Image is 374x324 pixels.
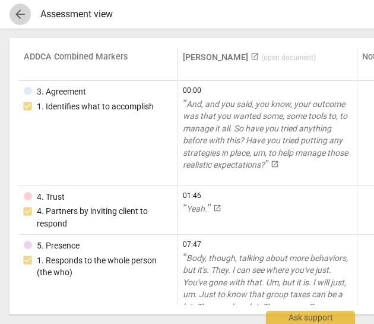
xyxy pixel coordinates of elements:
[266,311,355,324] div: Ask support
[261,54,316,62] span: ( open document )
[37,100,154,113] div: 1. Identifies what to accomplish
[183,191,352,201] span: 01:46
[37,254,173,279] div: 1. Responds to the whole person (the who)
[183,86,352,96] span: 00:00
[183,52,316,62] a: [PERSON_NAME] (open document)
[271,160,279,168] span: launch
[183,203,352,215] a: Yeah.
[213,204,221,212] span: launch
[37,191,65,203] div: 4. Trust
[13,7,27,21] span: arrow_back
[19,48,178,81] th: ADDCA Combined Markers
[37,86,86,98] div: 3. Agreement
[183,98,352,171] a: And, and you said, you know, your outcome was that you wanted some, some tools to, to manage it a...
[37,240,80,252] div: 5. Presence
[183,99,348,170] span: And, and you said, you know, your outcome was that you wanted some, some tools to, to manage it a...
[183,240,352,250] span: 07:47
[183,204,211,213] span: Yeah.
[251,52,259,61] span: launch
[37,205,173,229] div: 4. Partners by inviting client to respond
